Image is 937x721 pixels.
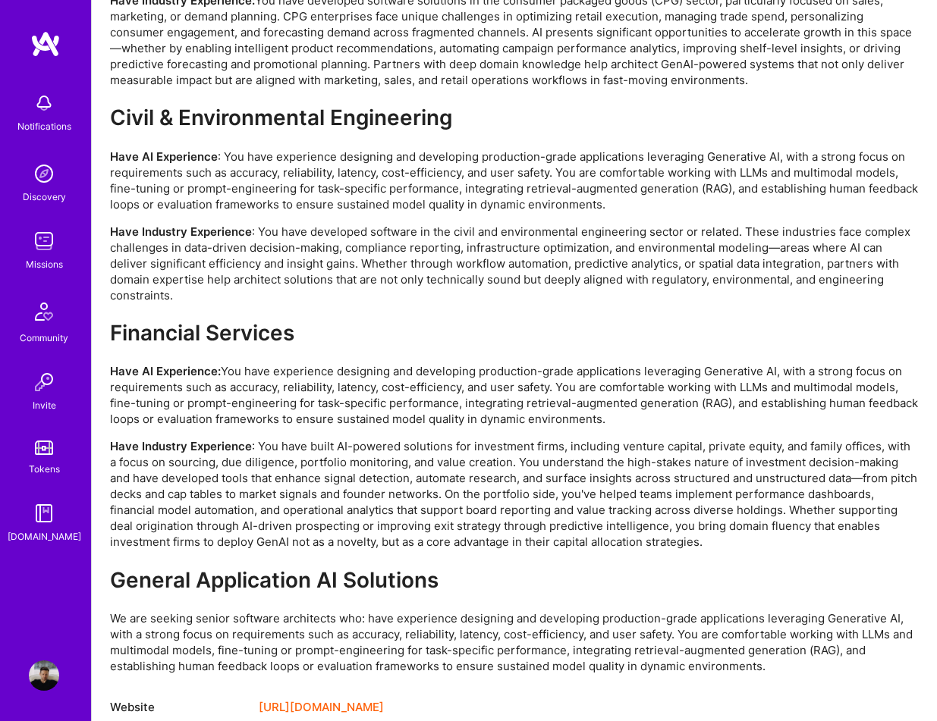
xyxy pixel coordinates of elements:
p: We are seeking senior software architects who: have experience designing and developing productio... [110,610,919,674]
img: tokens [35,440,53,455]
img: discovery [29,158,59,189]
img: Invite [29,367,59,397]
strong: Have Industry Experience [110,224,252,239]
div: Tokens [29,461,60,477]
img: Community [26,293,62,330]
p: You have experience designing and developing production-grade applications leveraging Generative ... [110,363,919,427]
div: Website [110,698,247,716]
strong: Civil & Environmental Engineering [110,105,452,130]
img: logo [30,30,61,58]
strong: Have AI Experience: [110,364,221,378]
div: Discovery [23,189,66,205]
strong: General Application AI Solutions [110,567,439,593]
strong: Have AI Experience [110,149,218,164]
p: : You have developed software in the civil and environmental engineering sector or related. These... [110,224,919,303]
div: [DOMAIN_NAME] [8,528,81,544]
div: Notifications [17,118,71,134]
p: : You have built AI-powered solutions for investment firms, including venture capital, private eq... [110,438,919,550]
div: Invite [33,397,56,413]
img: guide book [29,498,59,528]
p: : You have experience designing and developing production-grade applications leveraging Generativ... [110,149,919,212]
strong: Have Industry Experience [110,439,252,453]
h2: Financial Services [110,321,919,346]
img: User Avatar [29,660,59,691]
a: [URL][DOMAIN_NAME] [259,698,384,716]
img: bell [29,88,59,118]
img: teamwork [29,226,59,256]
div: Missions [26,256,63,272]
div: Community [20,330,68,346]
